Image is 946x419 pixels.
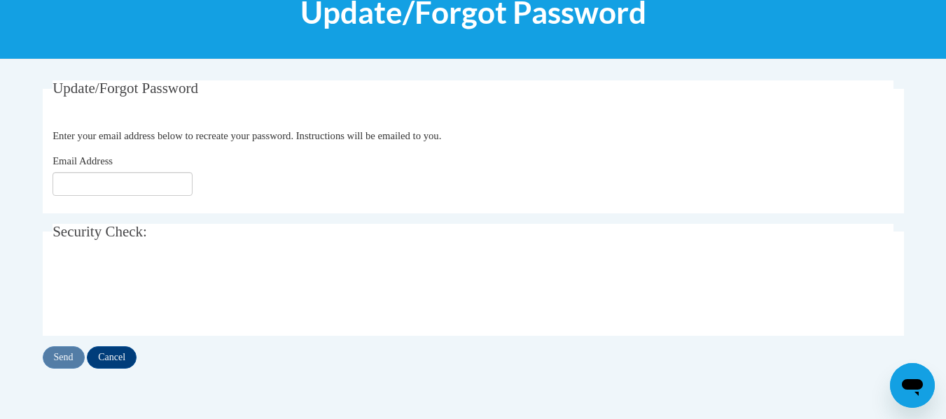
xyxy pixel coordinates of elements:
[53,155,113,166] span: Email Address
[53,172,193,196] input: Email
[890,363,935,408] iframe: Button to launch messaging window
[53,130,441,141] span: Enter your email address below to recreate your password. Instructions will be emailed to you.
[53,264,265,318] iframe: reCAPTCHA
[53,223,147,240] span: Security Check:
[53,80,198,97] span: Update/Forgot Password
[87,346,137,369] input: Cancel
